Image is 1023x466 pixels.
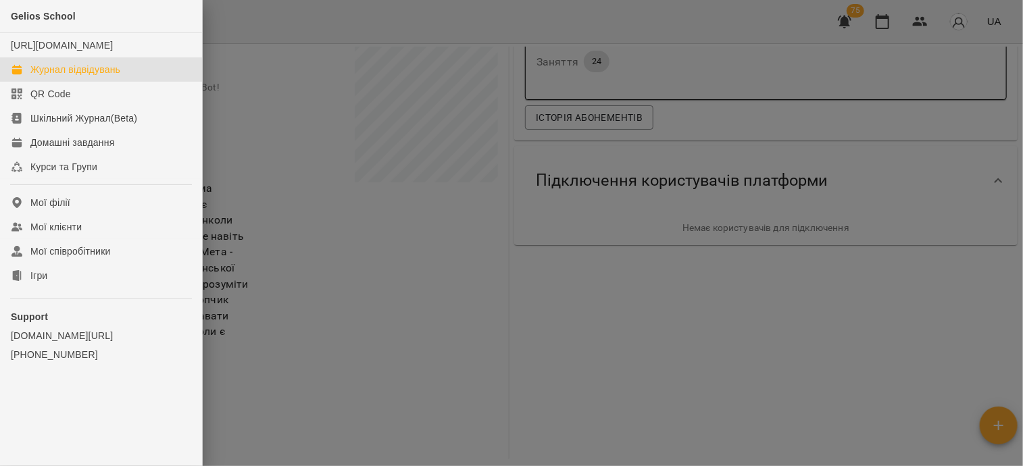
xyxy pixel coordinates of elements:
p: Support [11,310,191,323]
a: [URL][DOMAIN_NAME] [11,40,113,51]
div: Мої співробітники [30,244,111,258]
div: Мої клієнти [30,220,82,234]
div: Курси та Групи [30,160,97,174]
div: Мої філії [30,196,70,209]
div: Домашні завдання [30,136,114,149]
div: Ігри [30,269,47,282]
span: Gelios School [11,11,76,22]
a: [DOMAIN_NAME][URL] [11,329,191,342]
div: QR Code [30,87,71,101]
a: [PHONE_NUMBER] [11,348,191,361]
div: Журнал відвідувань [30,63,120,76]
div: Шкільний Журнал(Beta) [30,111,137,125]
